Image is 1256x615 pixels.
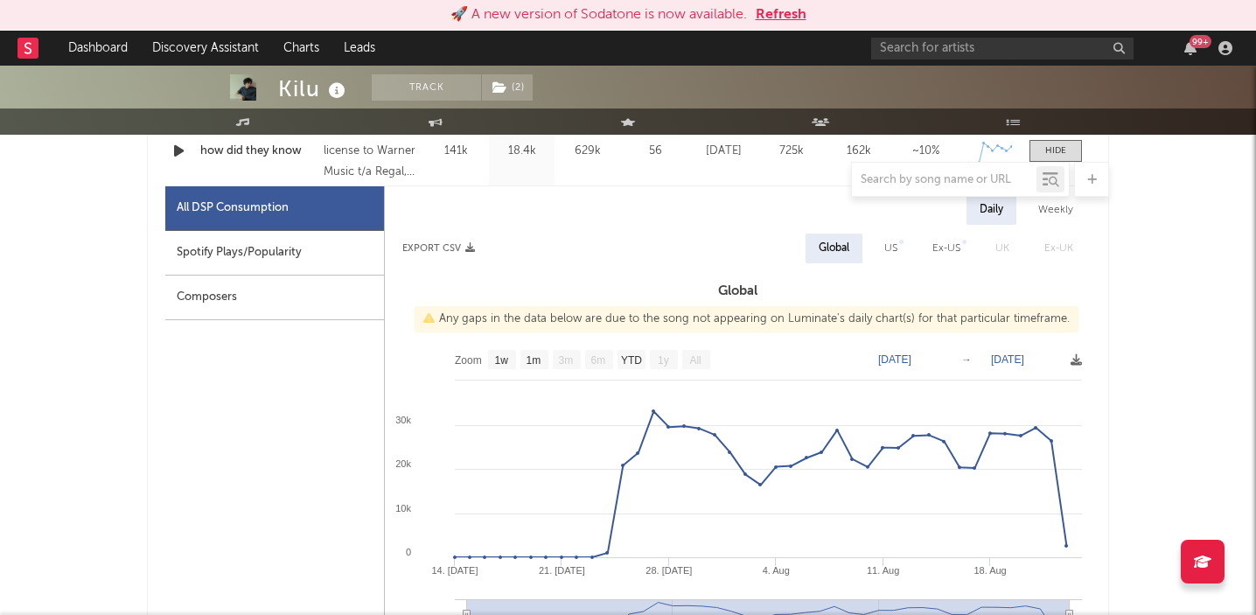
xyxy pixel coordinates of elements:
[871,38,1134,59] input: Search for artists
[271,31,331,66] a: Charts
[165,231,384,276] div: Spotify Plays/Popularity
[395,458,411,469] text: 20k
[385,281,1091,302] h3: Global
[395,503,411,514] text: 10k
[415,306,1078,332] div: Any gaps in the data below are due to the song not appearing on Luminate's daily chart(s) for tha...
[165,276,384,320] div: Composers
[819,238,849,259] div: Global
[481,74,534,101] span: ( 2 )
[406,547,411,557] text: 0
[621,354,642,367] text: YTD
[961,353,972,366] text: →
[324,120,419,183] div: Under exclusive license to Warner Music t/a Regal, © 2025 kilusworld
[991,353,1024,366] text: [DATE]
[539,565,585,576] text: 21. [DATE]
[689,354,701,367] text: All
[966,195,1016,225] div: Daily
[559,354,574,367] text: 3m
[694,143,753,160] div: [DATE]
[1025,195,1086,225] div: Weekly
[455,354,482,367] text: Zoom
[559,143,616,160] div: 629k
[140,31,271,66] a: Discovery Assistant
[402,243,475,254] button: Export CSV
[762,143,820,160] div: 725k
[763,565,790,576] text: 4. Aug
[493,143,550,160] div: 18.4k
[878,353,911,366] text: [DATE]
[1184,41,1197,55] button: 99+
[756,4,806,25] button: Refresh
[177,198,289,219] div: All DSP Consumption
[395,415,411,425] text: 30k
[852,173,1036,187] input: Search by song name or URL
[372,74,481,101] button: Track
[591,354,606,367] text: 6m
[645,565,692,576] text: 28. [DATE]
[1190,35,1211,48] div: 99 +
[331,31,387,66] a: Leads
[884,238,897,259] div: US
[278,74,350,103] div: Kilu
[527,354,541,367] text: 1m
[165,186,384,231] div: All DSP Consumption
[200,143,315,160] a: how did they know
[450,4,747,25] div: 🚀 A new version of Sodatone is now available.
[495,354,509,367] text: 1w
[897,143,955,160] div: ~ 10 %
[428,143,485,160] div: 141k
[625,143,686,160] div: 56
[482,74,533,101] button: (2)
[932,238,960,259] div: Ex-US
[658,354,669,367] text: 1y
[432,565,478,576] text: 14. [DATE]
[867,565,899,576] text: 11. Aug
[973,565,1006,576] text: 18. Aug
[829,143,888,160] div: 162k
[56,31,140,66] a: Dashboard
